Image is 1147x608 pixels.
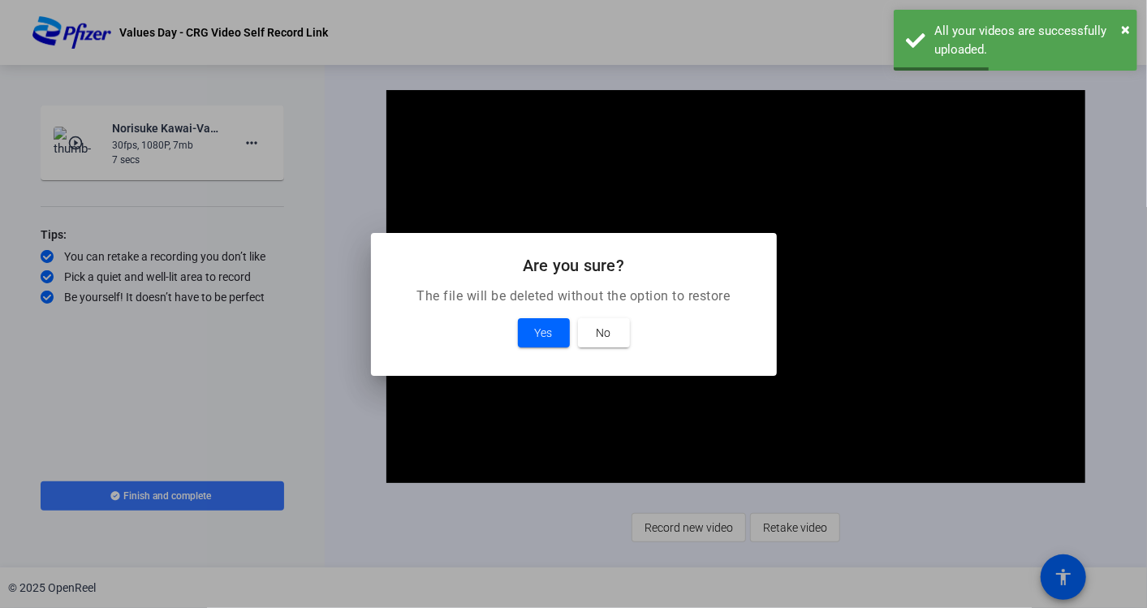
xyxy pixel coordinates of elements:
[535,323,553,343] span: Yes
[390,287,757,306] p: The file will be deleted without the option to restore
[1121,17,1130,41] button: Close
[1121,19,1130,39] span: ×
[578,318,630,347] button: No
[518,318,570,347] button: Yes
[390,252,757,278] h2: Are you sure?
[597,323,611,343] span: No
[934,22,1125,58] div: All your videos are successfully uploaded.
